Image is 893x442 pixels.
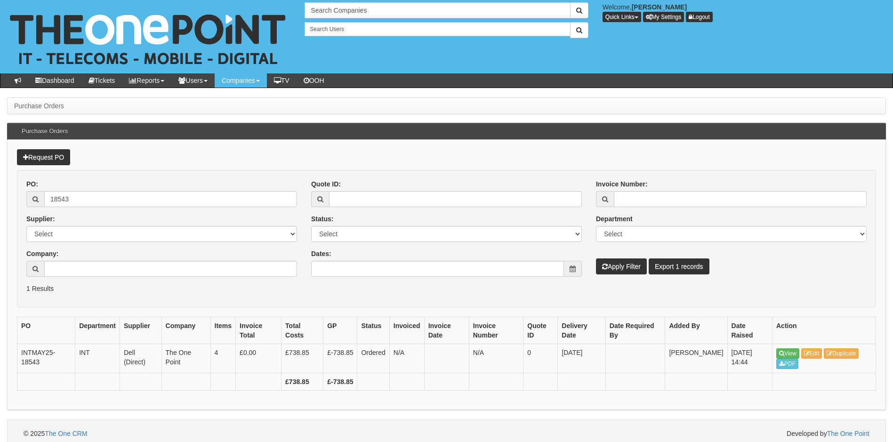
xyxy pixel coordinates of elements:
[236,344,282,373] td: £0.00
[282,373,323,390] th: £738.85
[801,348,822,359] a: Edit
[161,344,210,373] td: The One Point
[787,429,869,438] span: Developed by
[596,179,648,189] label: Invoice Number:
[357,317,389,344] th: Status
[727,344,772,373] td: [DATE] 14:44
[595,2,893,22] div: Welcome,
[776,348,799,359] a: View
[665,317,727,344] th: Added By
[17,123,72,139] h3: Purchase Orders
[558,344,605,373] td: [DATE]
[75,317,120,344] th: Department
[311,214,333,224] label: Status:
[389,344,424,373] td: N/A
[323,373,357,390] th: £-738.85
[26,249,58,258] label: Company:
[297,73,331,88] a: OOH
[120,344,161,373] td: Dell (Direct)
[649,258,709,274] a: Export 1 records
[605,317,665,344] th: Date Required By
[282,344,323,373] td: £738.85
[643,12,684,22] a: My Settings
[282,317,323,344] th: Total Costs
[122,73,171,88] a: Reports
[357,344,389,373] td: Ordered
[26,214,55,224] label: Supplier:
[26,284,867,293] p: 1 Results
[28,73,81,88] a: Dashboard
[305,2,570,18] input: Search Companies
[210,344,236,373] td: 4
[523,344,558,373] td: 0
[469,344,523,373] td: N/A
[558,317,605,344] th: Delivery Date
[81,73,122,88] a: Tickets
[305,22,570,36] input: Search Users
[210,317,236,344] th: Items
[632,3,687,11] b: [PERSON_NAME]
[469,317,523,344] th: Invoice Number
[215,73,267,88] a: Companies
[161,317,210,344] th: Company
[776,359,798,369] a: PDF
[236,317,282,344] th: Invoice Total
[727,317,772,344] th: Date Raised
[686,12,713,22] a: Logout
[323,317,357,344] th: GP
[523,317,558,344] th: Quote ID
[120,317,161,344] th: Supplier
[323,344,357,373] td: £-738.85
[603,12,641,22] button: Quick Links
[171,73,215,88] a: Users
[17,149,70,165] a: Request PO
[827,430,869,437] a: The One Point
[824,348,859,359] a: Duplicate
[596,214,633,224] label: Department
[17,344,75,373] td: INTMAY25-18543
[45,430,87,437] a: The One CRM
[665,344,727,373] td: [PERSON_NAME]
[311,249,331,258] label: Dates:
[389,317,424,344] th: Invoiced
[772,317,876,344] th: Action
[14,101,64,111] li: Purchase Orders
[17,317,75,344] th: PO
[267,73,297,88] a: TV
[75,344,120,373] td: INT
[596,258,647,274] button: Apply Filter
[24,430,88,437] span: © 2025
[424,317,469,344] th: Invoice Date
[26,179,38,189] label: PO:
[311,179,341,189] label: Quote ID:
